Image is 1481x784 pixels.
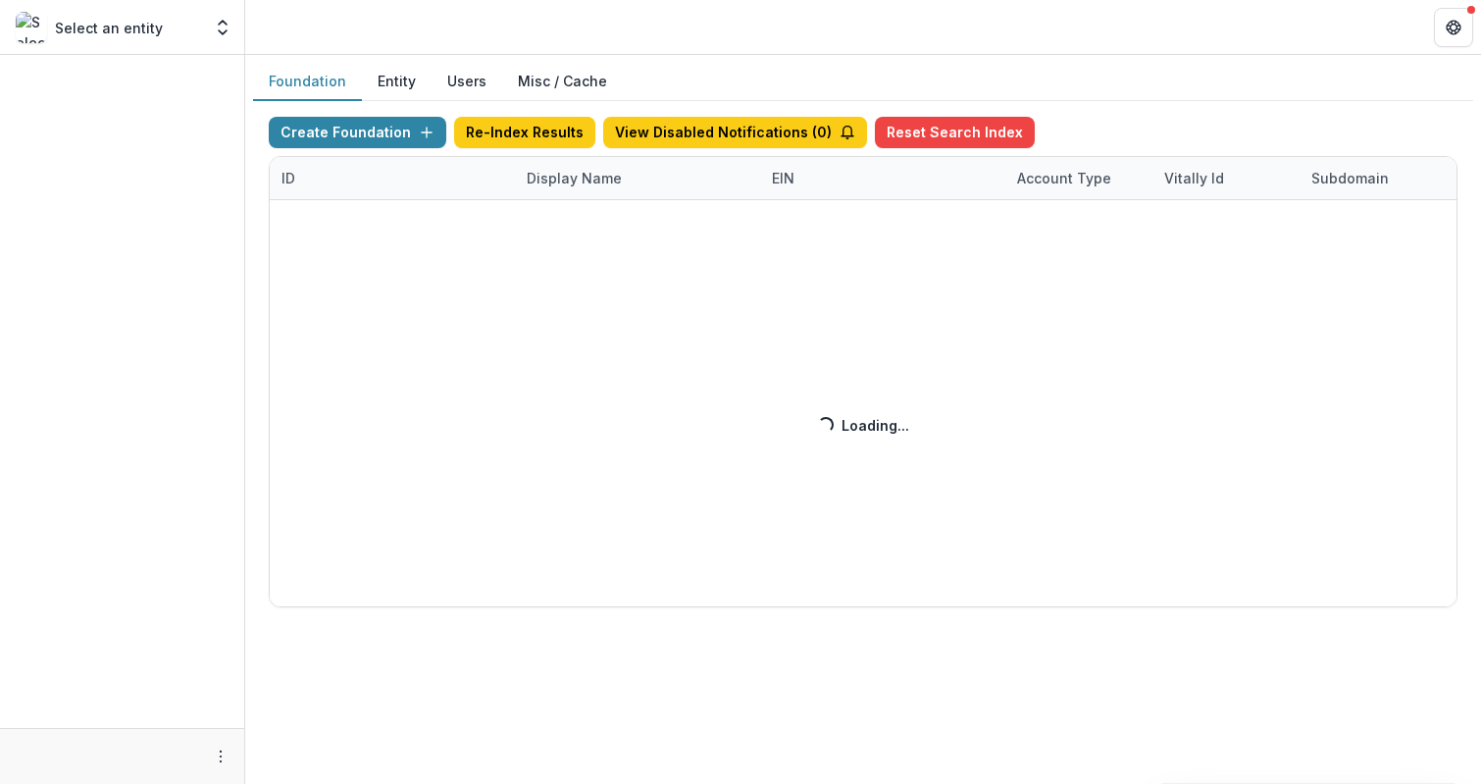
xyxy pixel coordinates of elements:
button: Users [432,63,502,101]
button: Foundation [253,63,362,101]
button: Entity [362,63,432,101]
button: Get Help [1434,8,1473,47]
button: Open entity switcher [209,8,236,47]
img: Select an entity [16,12,47,43]
button: Misc / Cache [502,63,623,101]
p: Select an entity [55,18,163,38]
button: More [209,745,232,768]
